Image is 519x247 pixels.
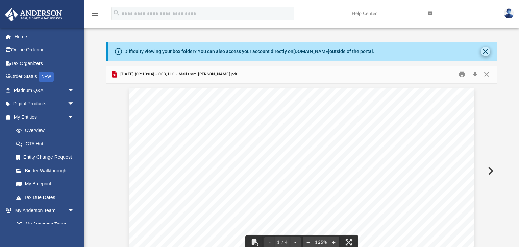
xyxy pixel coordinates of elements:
a: [DOMAIN_NAME] [293,49,329,54]
a: CTA Hub [9,137,84,151]
a: Tax Due Dates [9,190,84,204]
a: Tax Organizers [5,57,84,70]
button: Close [481,47,490,56]
img: Anderson Advisors Platinum Portal [3,8,64,21]
span: [DATE] (09:10:04) - GG3, LLC - Mail from [PERSON_NAME].pdf [119,71,237,77]
a: My Blueprint [9,177,81,191]
a: My Anderson Teamarrow_drop_down [5,204,81,218]
a: Order StatusNEW [5,70,84,84]
i: search [113,9,120,17]
a: Online Ordering [5,43,84,57]
a: Platinum Q&Aarrow_drop_down [5,84,84,97]
i: menu [91,9,99,18]
a: Binder Walkthrough [9,164,84,177]
div: NEW [39,72,54,82]
div: Current zoom level [314,240,328,245]
span: arrow_drop_down [68,97,81,111]
div: Difficulty viewing your box folder? You can also access your account directly on outside of the p... [124,48,374,55]
a: My Entitiesarrow_drop_down [5,110,84,124]
span: arrow_drop_down [68,110,81,124]
a: menu [91,13,99,18]
a: My Anderson Team [9,217,78,231]
a: Entity Change Request [9,151,84,164]
button: Print [455,69,469,80]
button: Next File [483,161,497,180]
span: arrow_drop_down [68,204,81,218]
a: Overview [9,124,84,137]
a: Home [5,30,84,43]
img: User Pic [504,8,514,18]
a: Digital Productsarrow_drop_down [5,97,84,111]
span: arrow_drop_down [68,84,81,97]
button: Close [480,69,493,80]
button: Download [469,69,481,80]
span: 1 / 4 [275,240,290,245]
